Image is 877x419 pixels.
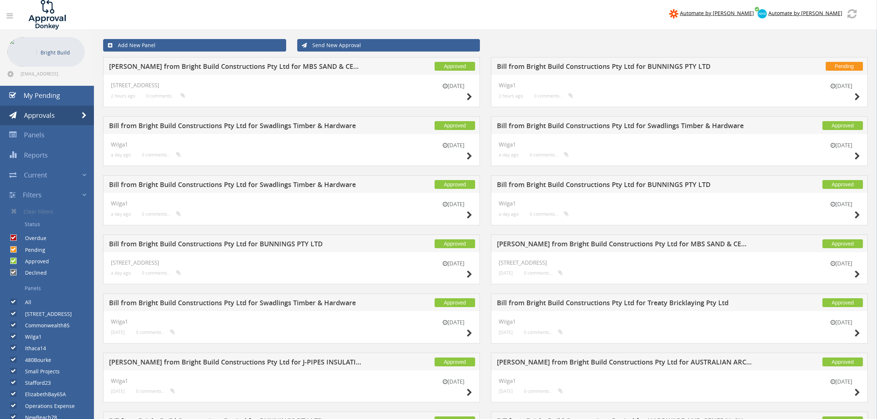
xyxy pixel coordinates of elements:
[6,282,94,295] a: Panels
[6,218,94,230] a: Status
[823,200,860,208] small: [DATE]
[111,93,135,99] small: 2 hours ago
[822,358,863,366] span: Approved
[499,260,860,266] h4: [STREET_ADDRESS]
[499,318,860,325] h4: Wilga1
[142,211,181,217] small: 0 comments...
[823,318,860,326] small: [DATE]
[823,260,860,267] small: [DATE]
[435,62,475,71] span: Approved
[497,63,753,72] h5: Bill from Bright Build Constructions Pty Ltd for BUNNINGS PTY LTD
[111,82,472,88] h4: [STREET_ADDRESS]
[499,141,860,148] h4: Wilga1
[435,239,475,248] span: Approved
[41,48,81,57] p: Bright Build
[435,200,472,208] small: [DATE]
[111,318,472,325] h4: Wilga1
[680,10,754,17] span: Automate by [PERSON_NAME]
[18,299,31,306] label: All
[109,63,365,72] h5: [PERSON_NAME] from Bright Build Constructions Pty Ltd for MBS SAND & CEMENT
[18,322,70,329] label: Commonwealth85
[111,260,472,266] h4: [STREET_ADDRESS]
[826,62,863,71] span: Pending
[111,378,472,384] h4: Wilga1
[111,388,125,394] small: [DATE]
[109,181,365,190] h5: Bill from Bright Build Constructions Pty Ltd for Swadlings Timber & Hardware
[524,270,563,276] small: 0 comments...
[497,122,753,131] h5: Bill from Bright Build Constructions Pty Ltd for Swadlings Timber & Hardware
[822,298,863,307] span: Approved
[18,379,51,387] label: Stafford23
[499,152,519,158] small: a day ago
[18,356,51,364] label: 480Bourke
[103,39,286,52] a: Add New Panel
[109,122,365,131] h5: Bill from Bright Build Constructions Pty Ltd for Swadlings Timber & Hardware
[136,330,175,335] small: 0 comments...
[499,330,513,335] small: [DATE]
[823,141,860,149] small: [DATE]
[499,270,513,276] small: [DATE]
[768,10,842,17] span: Automate by [PERSON_NAME]
[6,205,94,218] a: Clear Filters
[530,152,569,158] small: 0 comments...
[18,269,47,277] label: Declined
[109,240,365,250] h5: Bill from Bright Build Constructions Pty Ltd for BUNNINGS PTY LTD
[669,9,678,18] img: zapier-logomark.png
[109,359,365,368] h5: [PERSON_NAME] from Bright Build Constructions Pty Ltd for J-PIPES INSULATION PTY. LTD.
[18,345,46,352] label: Ithaca14
[499,378,860,384] h4: Wilga1
[136,388,175,394] small: 0 comments...
[499,388,513,394] small: [DATE]
[18,310,72,318] label: [STREET_ADDRESS]
[24,91,60,100] span: My Pending
[497,299,753,309] h5: Bill from Bright Build Constructions Pty Ltd for Treaty Bricklaying Pty Ltd
[111,200,472,207] h4: Wilga1
[822,239,863,248] span: Approved
[499,200,860,207] h4: Wilga1
[297,39,480,52] a: Send New Approval
[530,211,569,217] small: 0 comments...
[497,181,753,190] h5: Bill from Bright Build Constructions Pty Ltd for BUNNINGS PTY LTD
[111,330,125,335] small: [DATE]
[18,246,45,254] label: Pending
[23,190,42,199] span: Filters
[18,235,46,242] label: Overdue
[111,141,472,148] h4: Wilga1
[18,258,49,265] label: Approved
[21,71,83,77] span: [EMAIL_ADDRESS][DOMAIN_NAME]
[524,388,563,394] small: 0 comments...
[497,240,753,250] h5: [PERSON_NAME] from Bright Build Constructions Pty Ltd for MBS SAND & CEMENT
[822,180,863,189] span: Approved
[435,141,472,149] small: [DATE]
[499,82,860,88] h4: Wilga1
[435,318,472,326] small: [DATE]
[142,152,181,158] small: 0 comments...
[435,298,475,307] span: Approved
[24,170,47,179] span: Current
[435,121,475,130] span: Approved
[24,151,48,159] span: Reports
[499,211,519,217] small: a day ago
[435,378,472,385] small: [DATE]
[24,130,45,139] span: Panels
[435,82,472,90] small: [DATE]
[18,402,75,410] label: Operations Expense
[109,299,365,309] h5: Bill from Bright Build Constructions Pty Ltd for Swadlings Timber & Hardware
[848,9,857,18] img: refresh.png
[499,93,523,99] small: 2 hours ago
[822,121,863,130] span: Approved
[497,359,753,368] h5: [PERSON_NAME] from Bright Build Constructions Pty Ltd for AUSTRALIAN ARCHITECTURAL HARDWOODS PTY....
[142,270,181,276] small: 0 comments...
[823,378,860,385] small: [DATE]
[435,358,475,366] span: Approved
[524,330,563,335] small: 0 comments...
[435,180,475,189] span: Approved
[18,391,66,398] label: ElizabethBay65A
[146,93,185,99] small: 0 comments...
[24,111,55,120] span: Approvals
[823,82,860,90] small: [DATE]
[111,270,131,276] small: a day ago
[758,9,767,18] img: xero-logo.png
[111,152,131,158] small: a day ago
[111,211,131,217] small: a day ago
